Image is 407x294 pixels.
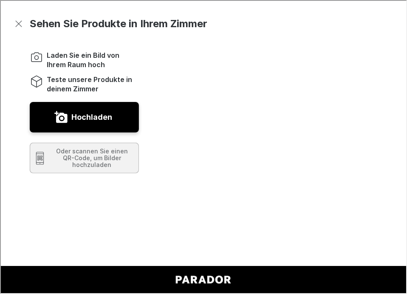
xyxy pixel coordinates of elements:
[46,74,138,93] span: Teste unsere Produkte in deinem Zimmer
[29,142,138,172] button: QR-Code scannen, um Bilder hochzuladen
[169,270,237,288] a: Visit Parador homepage
[46,50,138,69] span: Laden Sie ein Bild von Ihrem Raum hoch
[71,110,111,123] label: Hochladen
[178,53,376,252] video: You will be able to see the selected and other products in your room.
[29,50,138,93] ol: Instructions
[29,101,138,132] button: Laden Sie ein Bild von Ihrem Raum hoch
